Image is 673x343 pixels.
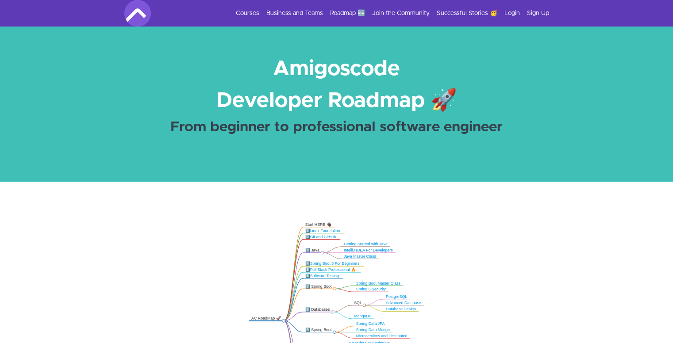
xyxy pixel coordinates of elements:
[344,242,388,246] a: Getting Started with Java
[354,314,371,318] a: MongoDB
[305,274,341,278] div: 6️⃣
[216,90,457,111] strong: Developer Roadmap 🚀
[372,9,430,18] a: Join the Community
[266,9,323,18] a: Business and Teams
[305,307,331,312] div: 8️⃣ Databases
[356,328,390,332] a: Spring Data Mongo
[356,287,386,291] a: Spring 6 Security
[305,248,320,253] div: 3️⃣ Java
[354,301,362,305] div: SQL
[305,284,333,289] div: 7️⃣ Spring Boot
[310,267,356,271] a: Full Stack Professional 🔥
[305,267,358,272] div: 5️⃣
[344,254,376,258] a: Java Master Class
[386,301,421,305] a: Advanced Database
[330,9,365,18] a: Roadmap 🆕
[504,9,520,18] a: Login
[251,316,282,321] div: AC RoadMap 🚀
[273,58,400,80] strong: Amigoscode
[305,234,338,239] div: 2️⃣
[310,235,336,239] a: Git and GitHub
[344,248,393,252] a: IntelliJ IDEA For Developers
[386,294,407,298] a: PostgreSQL
[386,307,416,311] a: Database Design
[310,262,360,266] a: Spring Boot 3 For Beginners
[170,120,503,134] strong: From beginner to professional software engineer
[305,261,361,266] div: 4️⃣
[527,9,549,18] a: Sign Up
[305,228,342,233] div: 1️⃣
[236,9,259,18] a: Courses
[305,327,333,332] div: 9️⃣ Spring Boot
[437,9,497,18] a: Successful Stories 🥳
[305,222,332,227] div: Start HERE 👋🏿
[356,281,400,285] a: Spring Boot Master Class
[356,334,408,338] a: Microservices and Distributed
[310,229,340,232] a: Linux Foundation
[356,321,385,325] a: Spring Data JPA
[310,274,339,278] a: Software Testing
